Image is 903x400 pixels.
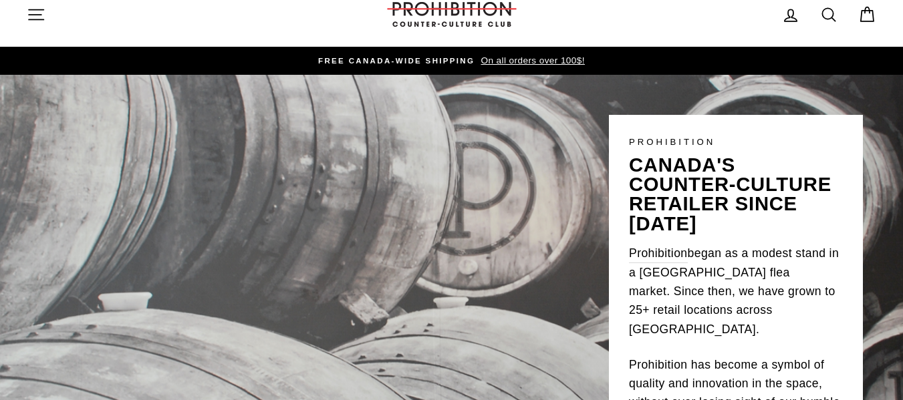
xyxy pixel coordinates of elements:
[477,55,584,65] span: On all orders over 100$!
[629,156,843,234] p: canada's counter-culture retailer since [DATE]
[629,135,843,149] p: PROHIBITION
[318,57,475,65] span: FREE CANADA-WIDE SHIPPING
[629,244,688,263] a: Prohibition
[30,53,873,68] a: FREE CANADA-WIDE SHIPPING On all orders over 100$!
[629,244,843,339] p: began as a modest stand in a [GEOGRAPHIC_DATA] flea market. Since then, we have grown to 25+ reta...
[385,2,519,27] img: PROHIBITION COUNTER-CULTURE CLUB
